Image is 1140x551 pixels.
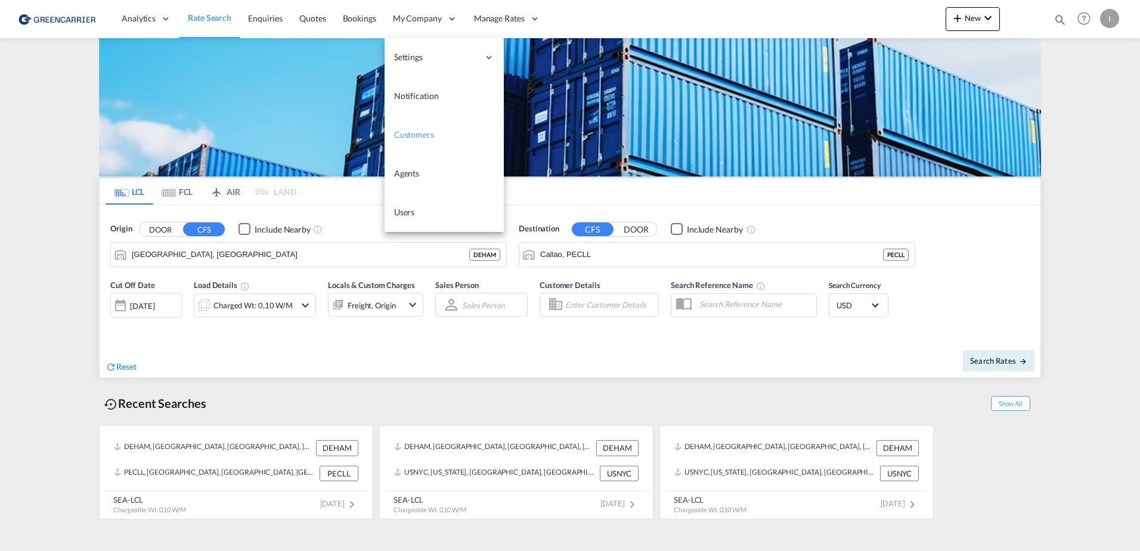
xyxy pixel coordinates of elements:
recent-search-card: DEHAM, [GEOGRAPHIC_DATA], [GEOGRAPHIC_DATA], [GEOGRAPHIC_DATA], [GEOGRAPHIC_DATA] DEHAMPECLL, [GE... [99,425,373,519]
md-icon: Unchecked: Ignores neighbouring ports when fetching rates.Checked : Includes neighbouring ports w... [313,225,323,234]
div: [DATE] [130,301,154,311]
span: Users [394,207,415,217]
md-icon: icon-magnify [1054,13,1067,26]
a: Customers [385,116,504,154]
md-pagination-wrapper: Use the left and right arrow keys to navigate between tabs [106,178,296,205]
div: PECLL, Callao, Peru, South America, Americas [114,466,317,481]
div: Freight Origin [348,297,396,314]
span: Show All [991,396,1030,411]
div: SEA-LCL [394,494,466,505]
md-icon: icon-airplane [209,185,224,194]
div: DEHAM, Hamburg, Germany, Western Europe, Europe [114,440,313,456]
span: Search Currency [829,281,881,290]
span: [DATE] [600,499,639,508]
md-icon: Chargeable Weight [240,281,250,291]
md-input-container: Hamburg, DEHAM [111,243,506,267]
div: DEHAM [316,440,358,456]
div: icon-refreshReset [106,361,137,374]
span: Notification [394,91,439,101]
img: GreenCarrierFCL_LCL.png [99,38,1041,177]
span: Locals & Custom Charges [328,280,415,290]
span: Enquiries [248,13,283,23]
span: Destination [519,223,559,235]
div: I [1100,9,1119,28]
button: DOOR [615,222,657,236]
span: Search Rates [970,356,1027,366]
div: USNYC, New York, NY, United States, North America, Americas [394,466,597,481]
md-datepicker: Select [110,317,119,333]
md-tab-item: LCL [106,178,153,205]
button: CFS [572,222,614,236]
div: SEA-LCL [674,494,746,505]
span: Manage Rates [474,13,525,24]
span: [DATE] [320,499,359,508]
a: Agents [385,154,504,193]
md-input-container: Callao, PECLL [519,243,915,267]
md-select: Sales Person [461,296,506,314]
md-icon: icon-chevron-down [298,298,312,312]
span: New [950,13,995,23]
div: Settings [385,38,504,77]
span: My Company [393,13,442,24]
button: DOOR [140,222,181,236]
span: Settings [394,51,479,63]
md-checkbox: Checkbox No Ink [671,223,743,236]
a: Notification [385,77,504,116]
span: Customer Details [540,280,600,290]
md-icon: Your search will be saved by the below given name [756,281,766,291]
md-icon: icon-refresh [106,361,116,372]
span: Chargeable Wt. 0,10 W/M [674,506,746,513]
div: Freight Originicon-chevron-down [328,293,423,317]
md-icon: icon-plus 400-fg [950,11,965,25]
div: Charged Wt: 0,10 W/M [213,297,293,314]
div: DEHAM [596,440,639,456]
button: CFS [183,222,225,236]
span: Origin [110,223,132,235]
div: DEHAM, Hamburg, Germany, Western Europe, Europe [674,440,873,456]
div: USNYC [880,466,919,481]
div: SEA-LCL [113,494,186,505]
md-checkbox: Checkbox No Ink [238,223,311,236]
a: Users [385,193,504,232]
input: Search Reference Name [693,295,816,313]
button: icon-plus 400-fgNewicon-chevron-down [946,7,1000,31]
span: USD [837,300,870,311]
div: icon-magnify [1054,13,1067,31]
span: Load Details [194,280,250,290]
div: DEHAM [469,249,500,261]
span: Reset [116,361,137,372]
span: Search Reference Name [671,280,766,290]
span: Rate Search [188,13,231,23]
md-icon: Unchecked: Ignores neighbouring ports when fetching rates.Checked : Includes neighbouring ports w... [746,225,756,234]
div: DEHAM [876,440,919,456]
md-icon: icon-chevron-right [345,497,359,512]
div: Charged Wt: 0,10 W/Micon-chevron-down [194,293,316,317]
div: PECLL [883,249,909,261]
button: Search Ratesicon-arrow-right [963,350,1034,372]
div: PECLL [320,466,358,481]
span: Analytics [122,13,156,24]
input: Search by Port [540,246,883,264]
span: [DATE] [881,499,919,508]
span: Chargeable Wt. 0,10 W/M [113,506,186,513]
img: 1378a7308afe11ef83610d9e779c6b34.png [18,5,98,32]
span: Agents [394,168,419,178]
md-icon: icon-chevron-down [405,298,420,312]
div: USNYC [600,466,639,481]
span: Sales Person [435,280,479,290]
span: Bookings [343,13,376,23]
span: Customers [394,129,434,140]
input: Search by Port [132,246,469,264]
md-icon: icon-chevron-right [905,497,919,512]
input: Enter Customer Details [565,296,655,314]
md-select: Select Currency: $ USDUnited States Dollar [835,296,882,314]
div: USNYC, New York, NY, United States, North America, Americas [674,466,877,481]
recent-search-card: DEHAM, [GEOGRAPHIC_DATA], [GEOGRAPHIC_DATA], [GEOGRAPHIC_DATA], [GEOGRAPHIC_DATA] DEHAMUSNYC, [US... [379,425,653,519]
div: Include Nearby [255,224,311,236]
div: Help [1074,8,1100,30]
div: [DATE] [110,293,182,318]
div: Include Nearby [687,224,743,236]
md-icon: icon-arrow-right [1019,357,1027,366]
md-tab-item: AIR [201,178,249,205]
